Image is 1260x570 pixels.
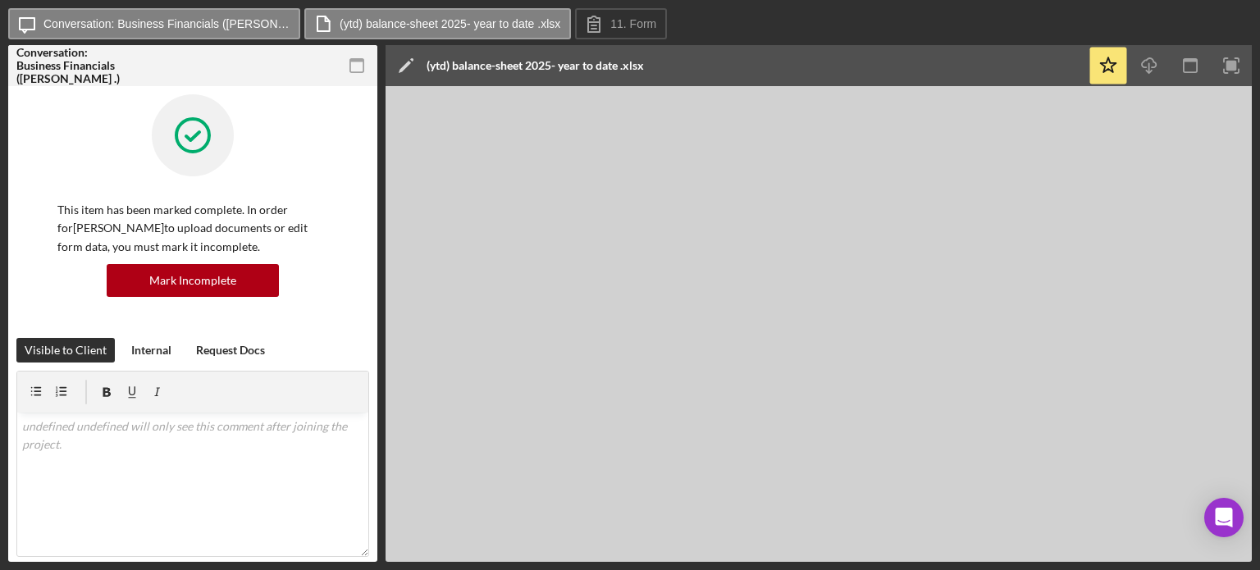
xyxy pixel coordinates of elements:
div: Internal [131,338,171,363]
div: Visible to Client [25,338,107,363]
div: (ytd) balance-sheet 2025- year to date .xlsx [427,59,644,72]
div: Conversation: Business Financials ([PERSON_NAME] .) [16,46,131,85]
iframe: Document Preview [386,86,1252,562]
div: Open Intercom Messenger [1204,498,1244,537]
button: Visible to Client [16,338,115,363]
div: Mark Incomplete [149,264,236,297]
button: Conversation: Business Financials ([PERSON_NAME] .) [8,8,300,39]
label: 11. Form [610,17,656,30]
button: Request Docs [188,338,273,363]
button: 11. Form [575,8,667,39]
label: (ytd) balance-sheet 2025- year to date .xlsx [340,17,560,30]
button: Internal [123,338,180,363]
div: Request Docs [196,338,265,363]
button: Mark Incomplete [107,264,279,297]
p: This item has been marked complete. In order for [PERSON_NAME] to upload documents or edit form d... [57,201,328,256]
label: Conversation: Business Financials ([PERSON_NAME] .) [43,17,290,30]
button: (ytd) balance-sheet 2025- year to date .xlsx [304,8,571,39]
